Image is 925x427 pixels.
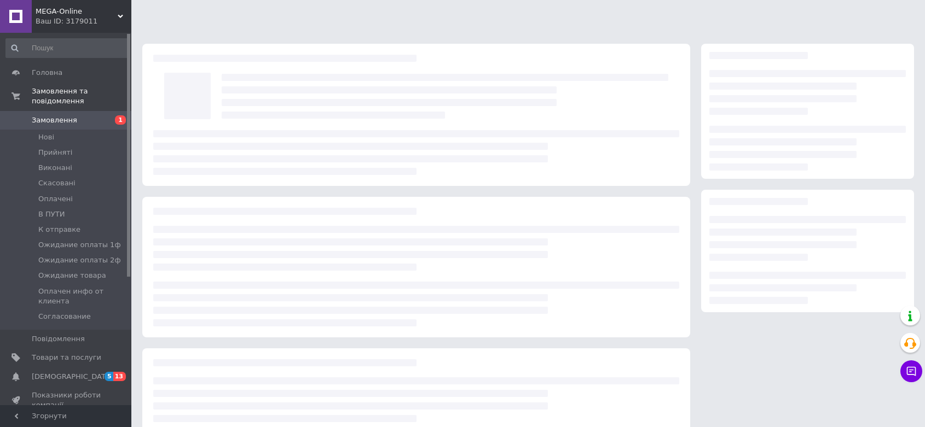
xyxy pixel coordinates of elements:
[38,178,76,188] span: Скасовані
[38,209,65,219] span: В ПУТИ
[38,194,73,204] span: Оплачені
[38,286,128,306] span: Оплачен инфо от клиента
[32,372,113,382] span: [DEMOGRAPHIC_DATA]
[32,115,77,125] span: Замовлення
[105,372,113,381] span: 5
[38,240,121,250] span: Ожидание оплаты 1ф
[5,38,129,58] input: Пошук
[38,312,91,321] span: Согласование
[32,353,101,362] span: Товари та послуги
[115,115,126,125] span: 1
[113,372,126,381] span: 13
[32,68,62,78] span: Головна
[38,255,121,265] span: Ожидание оплаты 2ф
[900,360,922,382] button: Чат з покупцем
[36,16,131,26] div: Ваш ID: 3179011
[32,334,85,344] span: Повідомлення
[38,132,54,142] span: Нові
[32,86,131,106] span: Замовлення та повідомлення
[32,390,101,410] span: Показники роботи компанії
[38,271,106,280] span: Ожидание товара
[38,225,80,235] span: К отправке
[36,7,118,16] span: MEGA-Online
[38,148,72,157] span: Прийняті
[38,163,72,173] span: Виконані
